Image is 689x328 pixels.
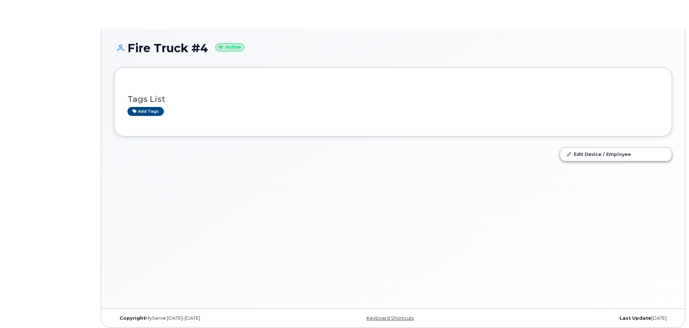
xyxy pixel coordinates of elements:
[114,315,300,321] div: MyServe [DATE]–[DATE]
[486,315,672,321] div: [DATE]
[560,148,672,161] a: Edit Device / Employee
[215,43,244,51] small: Active
[114,42,672,54] h1: Fire Truck #4
[127,95,659,104] h3: Tags List
[120,315,145,321] strong: Copyright
[127,107,164,116] a: Add tags
[620,315,651,321] strong: Last Update
[366,315,414,321] a: Keyboard Shortcuts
